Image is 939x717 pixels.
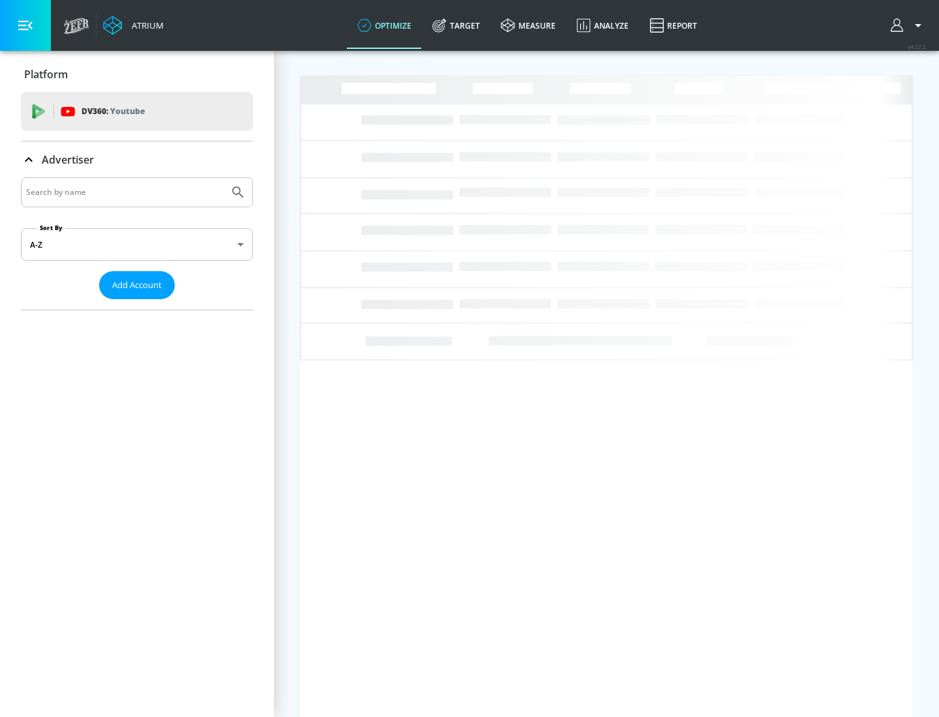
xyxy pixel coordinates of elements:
span: Add Account [112,278,162,293]
div: DV360: Youtube [21,92,253,131]
a: Report [639,2,708,49]
a: Target [422,2,490,49]
a: measure [490,2,566,49]
a: Atrium [103,16,164,35]
input: Search by name [26,184,224,201]
button: Add Account [99,271,175,299]
label: Sort By [37,224,65,232]
a: Analyze [566,2,639,49]
p: Platform [24,67,68,81]
p: Youtube [110,104,145,118]
p: Advertiser [42,153,94,167]
span: v 4.22.2 [908,43,926,50]
p: DV360: [82,104,145,119]
nav: list of Advertiser [21,299,253,310]
div: Atrium [127,20,164,31]
a: optimize [347,2,422,49]
div: Platform [21,56,253,93]
div: Advertiser [21,141,253,178]
div: Advertiser [21,177,253,310]
div: A-Z [21,228,253,261]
